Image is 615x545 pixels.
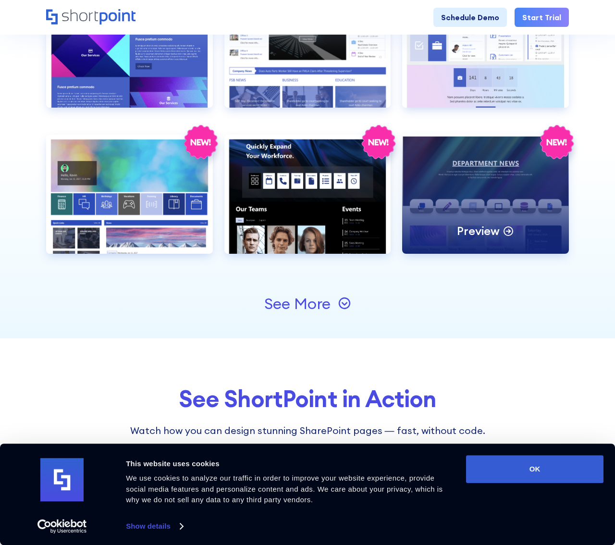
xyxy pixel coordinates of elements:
[515,8,569,27] a: Start Trial
[224,135,391,269] a: HR 5
[402,135,569,269] a: HR 6Preview
[40,458,84,502] img: logo
[46,135,213,269] a: HR 4
[457,223,499,238] p: Preview
[433,8,507,27] a: Schedule Demo
[442,434,615,545] iframe: Chat Widget
[126,519,183,533] a: Show details
[46,9,135,25] a: Home
[466,455,603,483] button: OK
[119,423,496,438] div: Watch how you can design stunning SharePoint pages — fast, without code.
[264,296,331,311] div: See More
[126,474,443,504] span: We use cookies to analyze our traffic in order to improve your website experience, provide social...
[20,519,104,533] a: Usercentrics Cookiebot - opens in a new window
[46,386,569,412] div: See ShortPoint in Action
[126,458,455,470] div: This website uses cookies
